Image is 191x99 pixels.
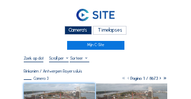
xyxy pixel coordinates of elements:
[24,55,43,61] input: Zoek op datum 󰅀
[93,26,126,35] div: Timelapses
[67,41,124,50] a: Mijn C-Site
[24,69,82,73] div: Rinkoniën / Antwerpen Royerssluis
[65,26,92,35] div: Camera's
[24,8,167,24] a: C-SITE Logo
[24,77,49,80] div: Camera 3
[131,76,158,81] span: Pagina 1 / 8673
[76,9,115,22] img: C-SITE Logo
